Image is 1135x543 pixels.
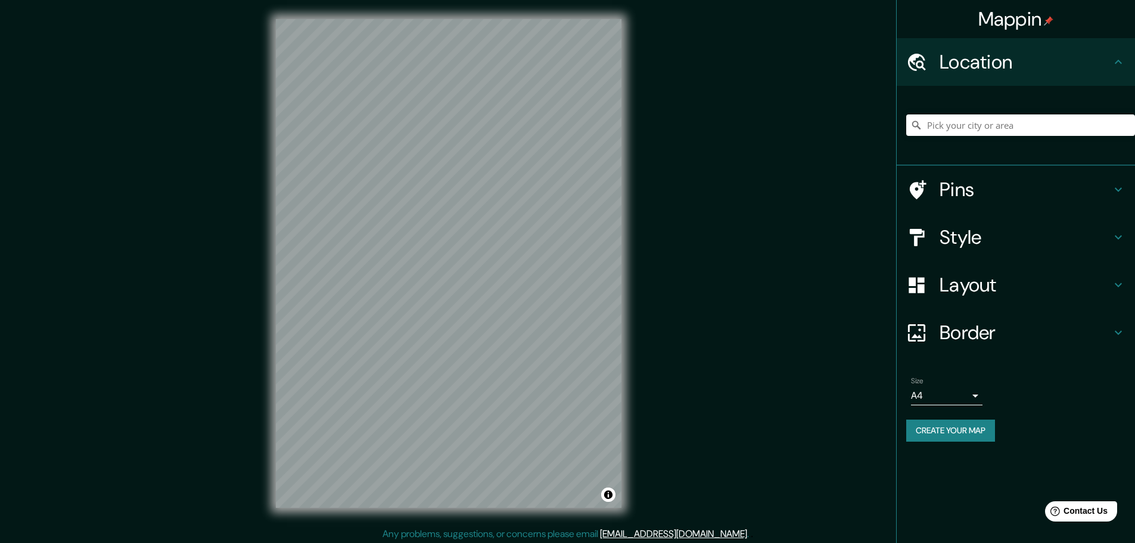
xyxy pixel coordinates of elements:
[897,309,1135,356] div: Border
[940,273,1111,297] h4: Layout
[383,527,749,541] p: Any problems, suggestions, or concerns please email .
[911,386,982,405] div: A4
[940,50,1111,74] h4: Location
[940,321,1111,345] h4: Border
[906,420,995,442] button: Create your map
[600,528,747,540] a: [EMAIL_ADDRESS][DOMAIN_NAME]
[897,38,1135,86] div: Location
[601,488,615,502] button: Toggle attribution
[906,114,1135,136] input: Pick your city or area
[1029,497,1122,530] iframe: Help widget launcher
[940,225,1111,249] h4: Style
[897,166,1135,213] div: Pins
[276,19,621,508] canvas: Map
[749,527,751,541] div: .
[897,261,1135,309] div: Layout
[911,376,923,386] label: Size
[1044,16,1053,26] img: pin-icon.png
[751,527,753,541] div: .
[940,178,1111,201] h4: Pins
[978,7,1054,31] h4: Mappin
[897,213,1135,261] div: Style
